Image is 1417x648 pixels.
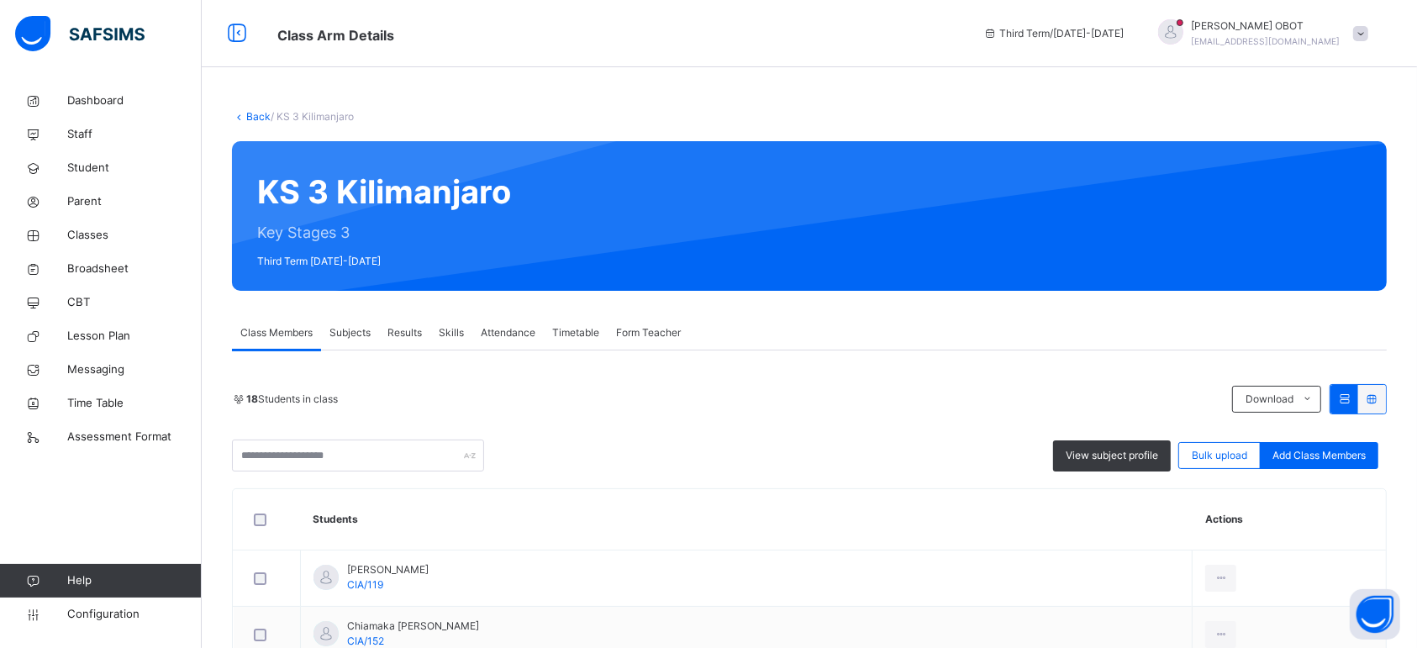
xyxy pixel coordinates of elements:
[271,110,354,123] span: / KS 3 Kilimanjaro
[1192,36,1341,46] span: [EMAIL_ADDRESS][DOMAIN_NAME]
[67,429,202,445] span: Assessment Format
[67,572,201,589] span: Help
[67,328,202,345] span: Lesson Plan
[67,193,202,210] span: Parent
[347,578,383,591] span: CIA/119
[347,619,479,634] span: Chiamaka [PERSON_NAME]
[67,361,202,378] span: Messaging
[67,227,202,244] span: Classes
[481,325,535,340] span: Attendance
[1193,489,1386,551] th: Actions
[1192,448,1247,463] span: Bulk upload
[15,16,145,51] img: safsims
[552,325,599,340] span: Timetable
[347,562,429,577] span: [PERSON_NAME]
[246,392,338,407] span: Students in class
[67,294,202,311] span: CBT
[1066,448,1158,463] span: View subject profile
[329,325,371,340] span: Subjects
[246,392,258,405] b: 18
[67,606,201,623] span: Configuration
[67,160,202,176] span: Student
[347,635,384,647] span: CIA/152
[277,27,394,44] span: Class Arm Details
[1272,448,1366,463] span: Add Class Members
[246,110,271,123] a: Back
[439,325,464,340] span: Skills
[983,26,1125,41] span: session/term information
[1246,392,1293,407] span: Download
[67,126,202,143] span: Staff
[1192,18,1341,34] span: [PERSON_NAME] OBOT
[1141,18,1377,49] div: EMMANUELOBOT
[67,92,202,109] span: Dashboard
[387,325,422,340] span: Results
[1350,589,1400,640] button: Open asap
[67,395,202,412] span: Time Table
[301,489,1193,551] th: Students
[616,325,681,340] span: Form Teacher
[67,261,202,277] span: Broadsheet
[240,325,313,340] span: Class Members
